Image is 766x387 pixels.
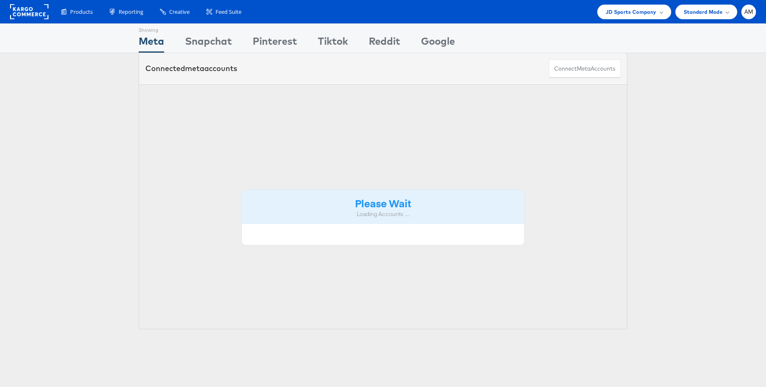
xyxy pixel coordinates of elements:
[355,196,411,210] strong: Please Wait
[318,34,348,53] div: Tiktok
[70,8,93,16] span: Products
[421,34,455,53] div: Google
[145,63,237,74] div: Connected accounts
[577,65,591,73] span: meta
[139,34,164,53] div: Meta
[549,59,621,78] button: ConnectmetaAccounts
[216,8,241,16] span: Feed Suite
[185,64,204,73] span: meta
[185,34,232,53] div: Snapchat
[606,8,657,16] span: JD Sports Company
[369,34,400,53] div: Reddit
[248,210,518,218] div: Loading Accounts ....
[139,24,164,34] div: Showing
[169,8,190,16] span: Creative
[253,34,297,53] div: Pinterest
[119,8,143,16] span: Reporting
[684,8,723,16] span: Standard Mode
[744,9,753,15] span: AM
